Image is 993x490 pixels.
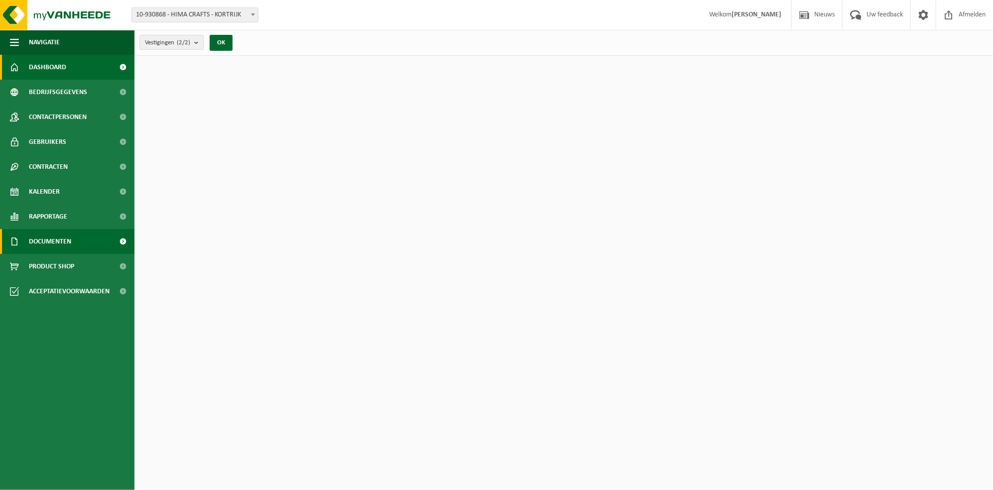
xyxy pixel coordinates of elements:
span: Contactpersonen [29,105,87,129]
button: OK [210,35,233,51]
count: (2/2) [177,39,190,46]
span: Acceptatievoorwaarden [29,279,110,304]
span: 10-930868 - HIMA CRAFTS - KORTRIJK [131,7,258,22]
span: Navigatie [29,30,60,55]
span: 10-930868 - HIMA CRAFTS - KORTRIJK [132,8,258,22]
span: Documenten [29,229,71,254]
span: Product Shop [29,254,74,279]
span: Gebruikers [29,129,66,154]
span: Vestigingen [145,35,190,50]
span: Kalender [29,179,60,204]
button: Vestigingen(2/2) [139,35,204,50]
span: Dashboard [29,55,66,80]
strong: [PERSON_NAME] [732,11,781,18]
span: Rapportage [29,204,67,229]
span: Bedrijfsgegevens [29,80,87,105]
span: Contracten [29,154,68,179]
